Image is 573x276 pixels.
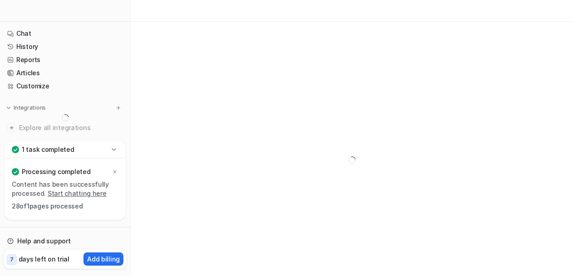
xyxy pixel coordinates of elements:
a: Reports [4,53,127,66]
a: Help and support [4,235,127,247]
p: 28 of 1 pages processed [12,202,118,211]
p: 1 task completed [22,145,74,154]
p: Content has been successfully processed. [12,180,118,198]
p: Add billing [87,254,120,264]
a: Explore all integrations [4,121,127,134]
img: explore all integrations [7,123,16,132]
img: expand menu [5,105,12,111]
span: Explore all integrations [19,121,123,135]
a: History [4,40,127,53]
img: menu_add.svg [115,105,122,111]
p: 7 [10,256,14,264]
a: Customize [4,80,127,92]
p: days left on trial [19,254,69,264]
a: Start chatting here [48,189,107,197]
p: Integrations [14,104,46,111]
button: Add billing [83,252,123,266]
a: Articles [4,67,127,79]
p: Processing completed [22,167,90,176]
button: Integrations [4,103,49,112]
a: Chat [4,27,127,40]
